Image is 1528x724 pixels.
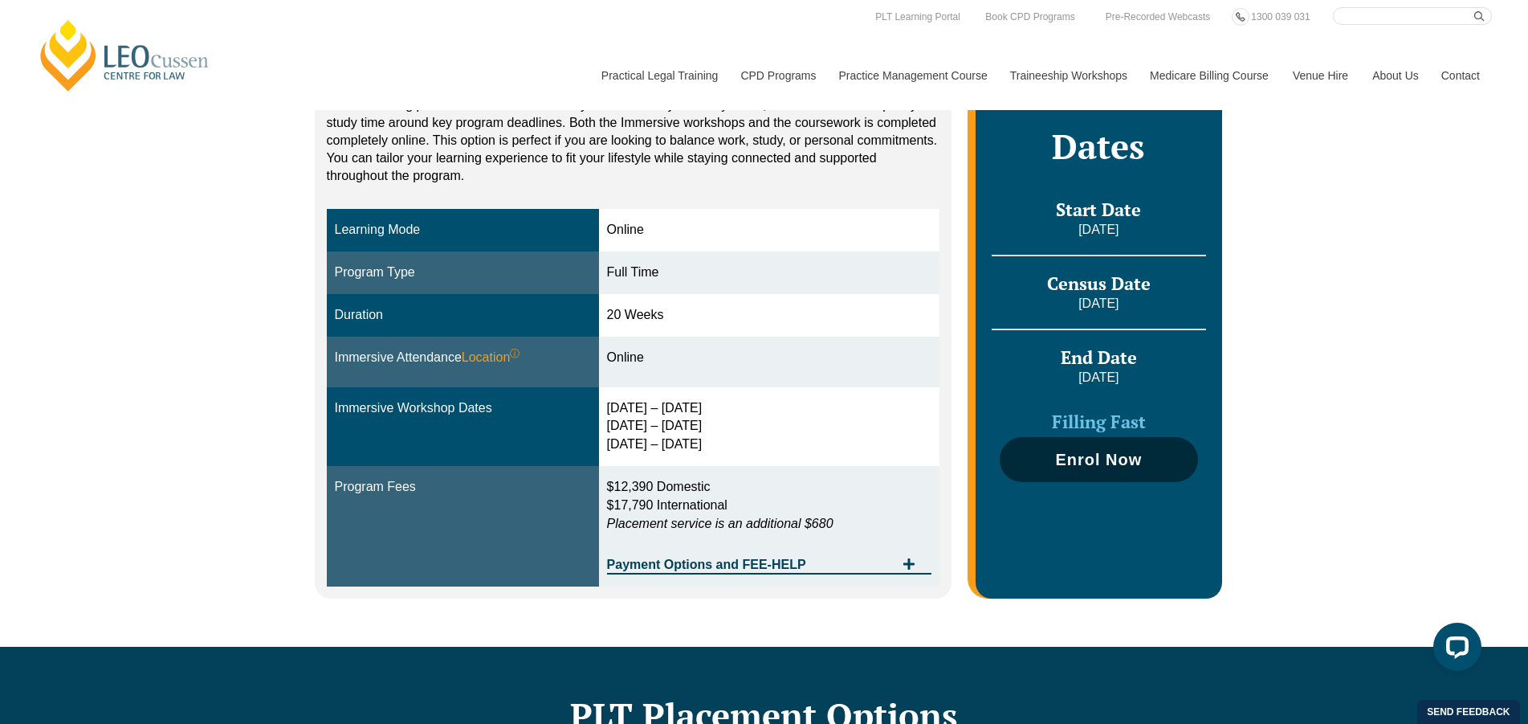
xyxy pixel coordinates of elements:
a: About Us [1360,41,1429,110]
a: Pre-Recorded Webcasts [1102,8,1215,26]
span: End Date [1061,346,1137,369]
a: PLT Learning Portal [871,8,964,26]
span: $12,390 Domestic [607,480,711,493]
span: 1300 039 031 [1251,11,1310,22]
p: [DATE] [992,295,1205,313]
a: Practical Legal Training [589,41,729,110]
div: Program Fees [335,478,591,497]
p: [DATE] [992,221,1205,239]
span: Filling Fast [1052,410,1146,433]
span: Location [462,349,520,367]
a: Medicare Billing Course [1138,41,1281,110]
sup: ⓘ [510,348,520,359]
div: Learning Mode [335,221,591,239]
a: [PERSON_NAME] Centre for Law [36,18,214,93]
a: Book CPD Programs [981,8,1078,26]
div: Tabs. Open items with Enter or Space, close with Escape and navigate using the Arrow keys. [315,34,952,598]
span: $17,790 International [607,498,727,512]
div: Online [607,349,932,367]
div: 20 Weeks [607,306,932,325]
p: [DATE] [992,369,1205,387]
span: Census Date [1047,272,1151,295]
span: Start Date [1056,198,1141,221]
div: Full Time [607,264,932,282]
a: Practice Management Course [827,41,998,110]
div: [DATE] – [DATE] [DATE] – [DATE] [DATE] – [DATE] [607,399,932,455]
div: Program Type [335,264,591,282]
iframe: LiveChat chat widget [1420,616,1488,684]
a: Venue Hire [1281,41,1360,110]
a: 1300 039 031 [1247,8,1314,26]
em: Placement service is an additional $680 [607,517,833,530]
a: CPD Programs [728,41,826,110]
h2: Dates [992,126,1205,166]
a: Contact [1429,41,1492,110]
p: Online learning provides the ultimate flexibility: You can study from anywhere, with the freedom ... [327,96,940,185]
span: Payment Options and FEE-HELP [607,558,895,571]
a: Enrol Now [1000,437,1197,482]
div: Immersive Attendance [335,349,591,367]
a: Traineeship Workshops [998,41,1138,110]
div: Online [607,221,932,239]
div: Immersive Workshop Dates [335,399,591,418]
span: Enrol Now [1055,452,1142,468]
div: Duration [335,306,591,325]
